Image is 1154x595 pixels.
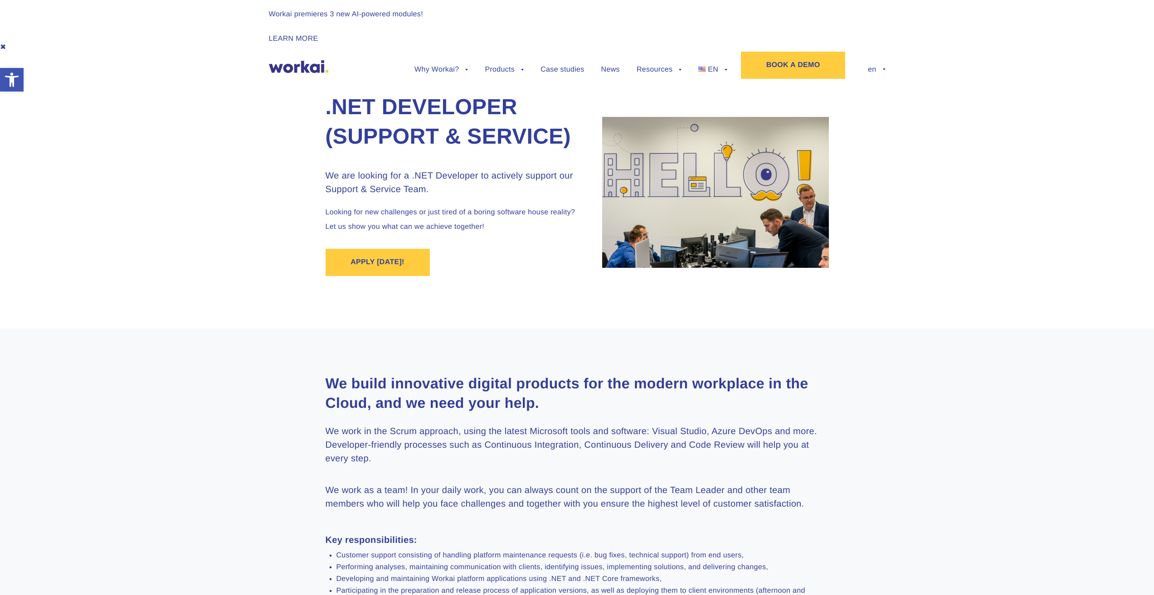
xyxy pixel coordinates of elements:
a: APPLY [DATE]! [326,249,430,276]
a: BOOK A DEMO [741,52,845,79]
h3: We are looking for a .NET Developer to actively support our Support & Service Team. [326,169,577,196]
a: Why Workai? [414,66,468,73]
a: Case studies [540,66,584,73]
strong: Key responsibilities: [326,535,417,545]
p: Looking for new challenges or just tired of a boring software house reality? Let us show you what... [326,205,577,234]
li: Performing analyses, maintaining communication with clients, identifying issues, implementing sol... [336,563,829,571]
span: en [868,66,885,73]
span: EN [708,66,718,73]
h3: We work in the Scrum approach, using the latest Microsoft tools and software: Visual Studio, Azur... [326,425,829,465]
p: Workai premieres 3 new AI-powered modules! [269,9,886,20]
a: LEARN MORE [269,35,318,43]
a: News [601,66,620,73]
h2: We build innovative digital products for the modern workplace in the Cloud, and we need your help. [326,374,829,413]
a: Resources [637,66,682,73]
a: Products [485,66,524,73]
li: Customer support consisting of handling platform maintenance requests (i.e. bug fixes, technical ... [336,551,829,560]
li: Developing and maintaining Workai platform applications using .NET and .NET Core frameworks, [336,575,829,583]
h1: .NET Developer (Support & Service) [326,93,577,152]
h3: We work as a team! In your daily work, you can always count on the support of the Team Leader and... [326,484,829,511]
